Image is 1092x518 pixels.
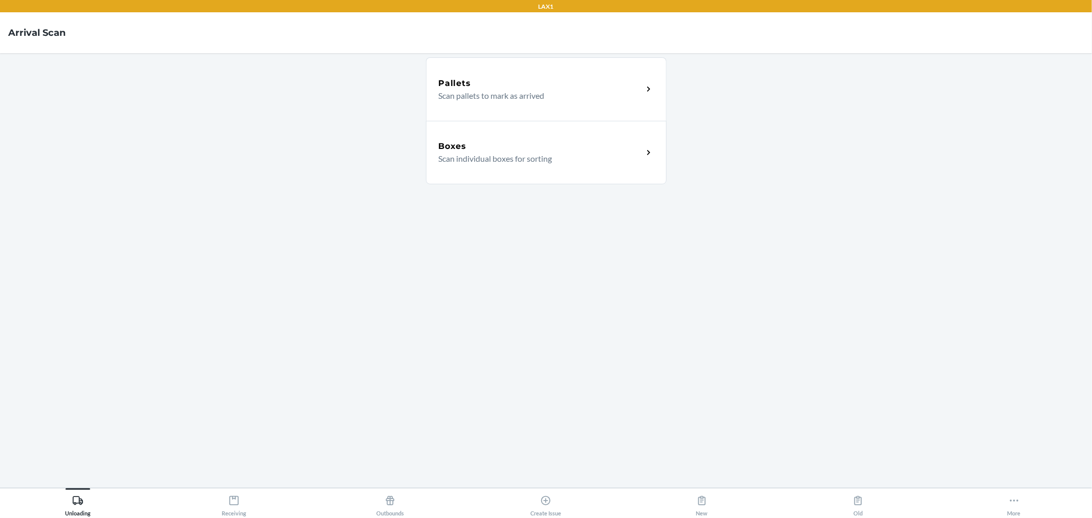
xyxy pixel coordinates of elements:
[312,488,468,516] button: Outbounds
[936,488,1092,516] button: More
[65,491,91,516] div: Unloading
[439,153,635,165] p: Scan individual boxes for sorting
[1008,491,1021,516] div: More
[376,491,404,516] div: Outbounds
[439,90,635,102] p: Scan pallets to mark as arrived
[439,77,471,90] h5: Pallets
[156,488,312,516] button: Receiving
[530,491,561,516] div: Create Issue
[439,140,467,153] h5: Boxes
[780,488,936,516] button: Old
[426,121,667,184] a: BoxesScan individual boxes for sorting
[222,491,246,516] div: Receiving
[696,491,708,516] div: New
[426,57,667,121] a: PalletsScan pallets to mark as arrived
[624,488,780,516] button: New
[8,26,66,39] h4: Arrival Scan
[539,2,554,11] p: LAX1
[852,491,864,516] div: Old
[468,488,624,516] button: Create Issue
